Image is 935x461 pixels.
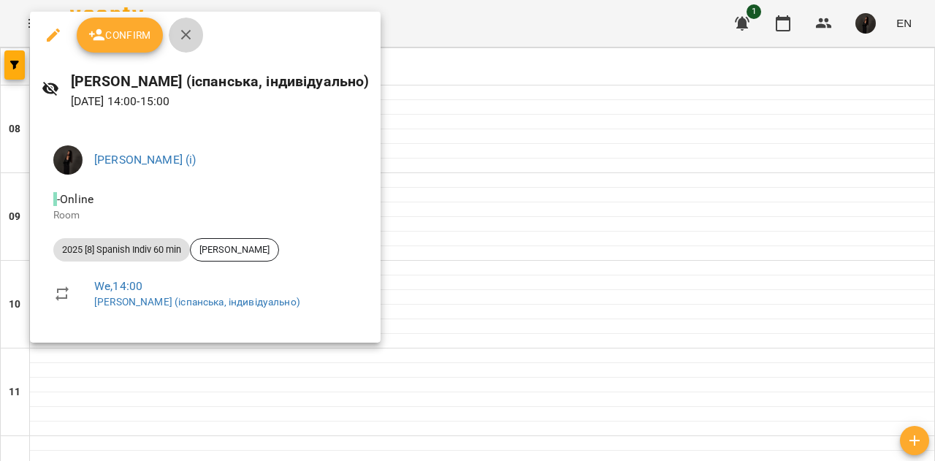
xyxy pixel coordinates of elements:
[53,192,96,206] span: - Online
[53,208,357,223] p: Room
[94,296,300,308] a: [PERSON_NAME] (іспанська, індивідуально)
[53,243,190,256] span: 2025 [8] Spanish Indiv 60 min
[191,243,278,256] span: [PERSON_NAME]
[94,279,142,293] a: We , 14:00
[88,26,151,44] span: Confirm
[94,153,196,167] a: [PERSON_NAME] (і)
[71,70,370,93] h6: [PERSON_NAME] (іспанська, індивідуально)
[71,93,370,110] p: [DATE] 14:00 - 15:00
[53,145,83,175] img: 5858c9cbb9d5886a1d49eb89d6c4f7a7.jpg
[77,18,163,53] button: Confirm
[190,238,279,262] div: [PERSON_NAME]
